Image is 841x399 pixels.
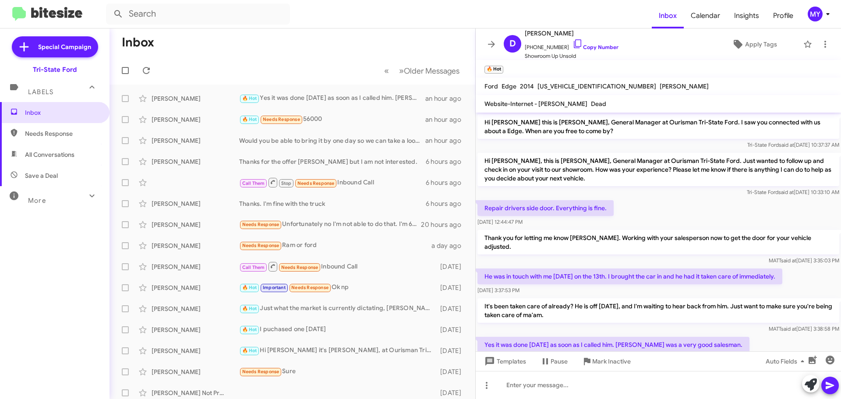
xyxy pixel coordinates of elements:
div: Unfortunately no I'm not able to do that. I'm 69 with spinal column issues as well as Oxygen when... [239,219,421,230]
div: Thanks. I'm fine with the truck [239,199,426,208]
span: Call Them [242,265,265,270]
button: Apply Tags [709,36,799,52]
div: [PERSON_NAME] Not Provided [152,388,239,397]
p: He was in touch with me [DATE] on the 13th. I brought the car in and he had it taken care of imme... [477,268,782,284]
span: 🔥 Hot [242,306,257,311]
a: Copy Number [572,44,618,50]
span: Call Them [242,180,265,186]
span: Pause [551,353,568,369]
span: said at [779,141,794,148]
button: Pause [533,353,575,369]
a: Calendar [684,3,727,28]
div: Ok np [239,282,436,293]
small: 🔥 Hot [484,66,503,74]
div: 6 hours ago [426,199,468,208]
div: [PERSON_NAME] [152,346,239,355]
span: said at [781,257,796,264]
p: It's been taken care of already? He is off [DATE], and I'm waiting to hear back from him. Just wa... [477,298,839,323]
div: [PERSON_NAME] [152,367,239,376]
div: [PERSON_NAME] [152,325,239,334]
div: Just what the market is currently dictating, [PERSON_NAME]. [239,304,436,314]
span: Showroom Up Unsold [525,52,618,60]
span: said at [778,189,794,195]
div: MY [808,7,823,21]
button: Previous [379,62,394,80]
span: 🔥 Hot [242,348,257,353]
div: [DATE] [436,367,468,376]
div: Sure [239,367,436,377]
p: Thank you for letting me know [PERSON_NAME]. Working with your salesperson now to get the door fo... [477,230,839,254]
span: [PHONE_NUMBER] [525,39,618,52]
span: [US_VEHICLE_IDENTIFICATION_NUMBER] [537,82,656,90]
div: [DATE] [436,262,468,271]
div: an hour ago [425,136,468,145]
span: Needs Response [242,243,279,248]
div: Inbound Call [239,261,436,272]
span: [DATE] 3:37:53 PM [477,287,519,293]
span: All Conversations [25,150,74,159]
a: Inbox [652,3,684,28]
div: [PERSON_NAME] [152,199,239,208]
div: an hour ago [425,115,468,124]
div: 6 hours ago [426,157,468,166]
span: More [28,197,46,205]
span: [DATE] 12:44:47 PM [477,219,523,225]
div: [PERSON_NAME] [152,241,239,250]
span: 2014 [520,82,534,90]
div: [PERSON_NAME] [152,94,239,103]
div: [PERSON_NAME] [152,115,239,124]
div: [DATE] [436,304,468,313]
button: Mark Inactive [575,353,638,369]
a: Profile [766,3,800,28]
div: 6 hours ago [426,178,468,187]
p: Yes it was done [DATE] as soon as I called him. [PERSON_NAME] was a very good salesman. [477,337,749,353]
span: Save a Deal [25,171,58,180]
div: an hour ago [425,94,468,103]
span: [PERSON_NAME] [525,28,618,39]
div: [DATE] [436,346,468,355]
button: MY [800,7,831,21]
span: Needs Response [291,285,329,290]
span: Needs Response [263,117,300,122]
div: [PERSON_NAME] [152,220,239,229]
span: D [509,37,516,51]
nav: Page navigation example [379,62,465,80]
input: Search [106,4,290,25]
span: Tri-State Ford [DATE] 10:33:10 AM [747,189,839,195]
div: [PERSON_NAME] [152,283,239,292]
a: Special Campaign [12,36,98,57]
div: [DATE] [436,388,468,397]
span: MATT [DATE] 3:38:58 PM [769,325,839,332]
span: 🔥 Hot [242,327,257,332]
button: Auto Fields [759,353,815,369]
span: Special Campaign [38,42,91,51]
span: Needs Response [25,129,99,138]
div: 56000 [239,114,425,124]
span: Auto Fields [766,353,808,369]
div: Hi [PERSON_NAME] it's [PERSON_NAME], at Ourisman Tri-State Ford. Celebrate our Week-long [DATE] S... [239,346,436,356]
div: [PERSON_NAME] [152,262,239,271]
span: Ford [484,82,498,90]
div: [PERSON_NAME] [152,157,239,166]
span: Mark Inactive [592,353,631,369]
div: [PERSON_NAME] [152,304,239,313]
span: said at [781,325,796,332]
span: 🔥 Hot [242,95,257,101]
div: I puchased one [DATE] [239,325,436,335]
span: Edge [502,82,516,90]
span: Needs Response [297,180,335,186]
span: Needs Response [242,369,279,374]
p: Repair drivers side door. Everything is fine. [477,200,614,216]
span: [PERSON_NAME] [660,82,709,90]
span: Tri-State Ford [DATE] 10:37:37 AM [747,141,839,148]
button: Templates [476,353,533,369]
div: [DATE] [436,283,468,292]
span: Insights [727,3,766,28]
span: Inbox [25,108,99,117]
span: Important [263,285,286,290]
span: Needs Response [281,265,318,270]
div: Would you be able to bring it by one day so we can take a look and make an offer? [239,136,425,145]
span: Website-Internet - [PERSON_NAME] [484,100,587,108]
